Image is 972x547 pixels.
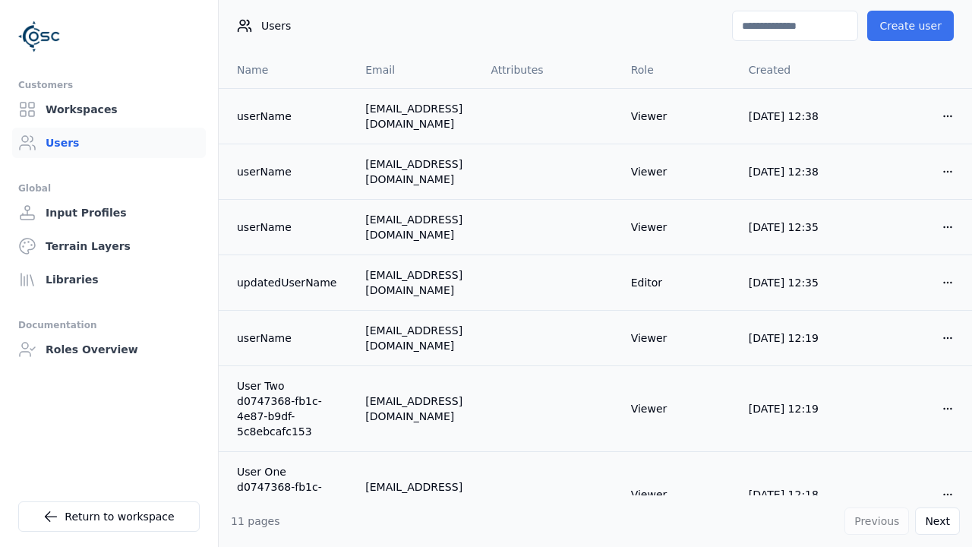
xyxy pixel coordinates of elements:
div: Customers [18,76,200,94]
div: Editor [631,275,724,290]
div: [DATE] 12:19 [749,401,842,416]
a: Roles Overview [12,334,206,365]
a: Terrain Layers [12,231,206,261]
div: Documentation [18,316,200,334]
button: Next [915,507,960,535]
div: [EMAIL_ADDRESS][DOMAIN_NAME] [365,157,466,187]
div: [DATE] 12:18 [749,487,842,502]
img: Logo [18,15,61,58]
div: Viewer [631,487,724,502]
a: updatedUserName [237,275,341,290]
div: Viewer [631,109,724,124]
a: userName [237,164,341,179]
span: 11 pages [231,515,280,527]
th: Email [353,52,478,88]
div: [EMAIL_ADDRESS][DOMAIN_NAME] [365,323,466,353]
a: User One d0747368-fb1c-4e87-b9df-5c8ebcafc153 [237,464,341,525]
div: Viewer [631,164,724,179]
a: Users [12,128,206,158]
a: userName [237,220,341,235]
a: User Two d0747368-fb1c-4e87-b9df-5c8ebcafc153 [237,378,341,439]
div: [DATE] 12:35 [749,275,842,290]
div: [EMAIL_ADDRESS][DOMAIN_NAME] [365,267,466,298]
button: Create user [867,11,954,41]
a: userName [237,330,341,346]
div: Viewer [631,401,724,416]
a: Input Profiles [12,198,206,228]
span: Users [261,18,291,33]
th: Role [619,52,737,88]
th: Created [737,52,854,88]
div: [DATE] 12:38 [749,164,842,179]
div: [EMAIL_ADDRESS][DOMAIN_NAME] [365,101,466,131]
a: Return to workspace [18,501,200,532]
div: [EMAIL_ADDRESS][DOMAIN_NAME] [365,479,466,510]
div: [DATE] 12:19 [749,330,842,346]
div: Global [18,179,200,198]
div: Viewer [631,220,724,235]
div: [EMAIL_ADDRESS][DOMAIN_NAME] [365,394,466,424]
div: [DATE] 12:35 [749,220,842,235]
a: userName [237,109,341,124]
th: Name [219,52,353,88]
div: [DATE] 12:38 [749,109,842,124]
a: Workspaces [12,94,206,125]
div: Viewer [631,330,724,346]
th: Attributes [479,52,619,88]
a: Libraries [12,264,206,295]
div: [EMAIL_ADDRESS][DOMAIN_NAME] [365,212,466,242]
